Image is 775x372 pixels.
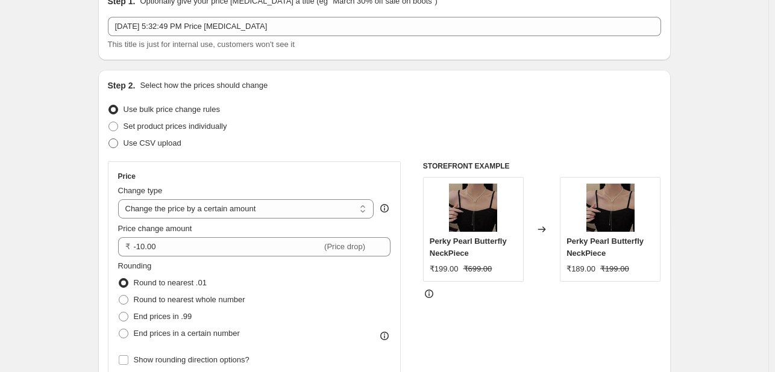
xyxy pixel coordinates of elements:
div: ₹199.00 [430,263,459,275]
span: Round to nearest whole number [134,295,245,304]
span: Rounding [118,261,152,270]
span: Round to nearest .01 [134,278,207,287]
h3: Price [118,172,136,181]
span: (Price drop) [324,242,365,251]
h2: Step 2. [108,79,136,91]
p: Select how the prices should change [140,79,268,91]
strike: ₹199.00 [600,263,629,275]
div: ₹189.00 [566,263,595,275]
span: Change type [118,186,163,195]
span: ₹ [125,242,130,251]
span: Show rounding direction options? [134,355,249,364]
span: Use CSV upload [124,138,181,147]
input: -10.00 [134,237,322,256]
img: 62_81f2c80f-b12c-4305-becc-be716426caf6_80x.jpg [449,184,497,232]
span: Perky Pearl Butterfly NeckPiece [566,237,644,258]
span: This title is just for internal use, customers won't see it [108,40,295,49]
img: 62_81f2c80f-b12c-4305-becc-be716426caf6_80x.jpg [586,184,635,232]
span: Price change amount [118,224,192,233]
div: help [378,202,391,214]
strike: ₹699.00 [463,263,492,275]
span: Perky Pearl Butterfly NeckPiece [430,237,507,258]
span: Use bulk price change rules [124,105,220,114]
span: End prices in .99 [134,312,192,321]
h6: STOREFRONT EXAMPLE [423,161,661,171]
span: Set product prices individually [124,122,227,131]
input: 30% off holiday sale [108,17,661,36]
span: End prices in a certain number [134,329,240,338]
